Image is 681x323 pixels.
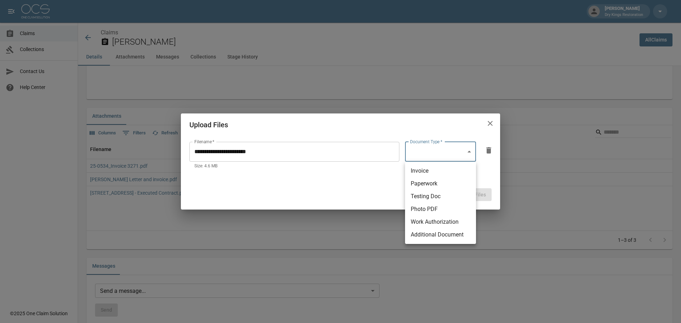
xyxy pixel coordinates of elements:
li: Photo PDF [405,203,476,216]
li: Additional Document [405,228,476,241]
li: Paperwork [405,177,476,190]
li: Work Authorization [405,216,476,228]
li: Invoice [405,165,476,177]
li: Testing Doc [405,190,476,203]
